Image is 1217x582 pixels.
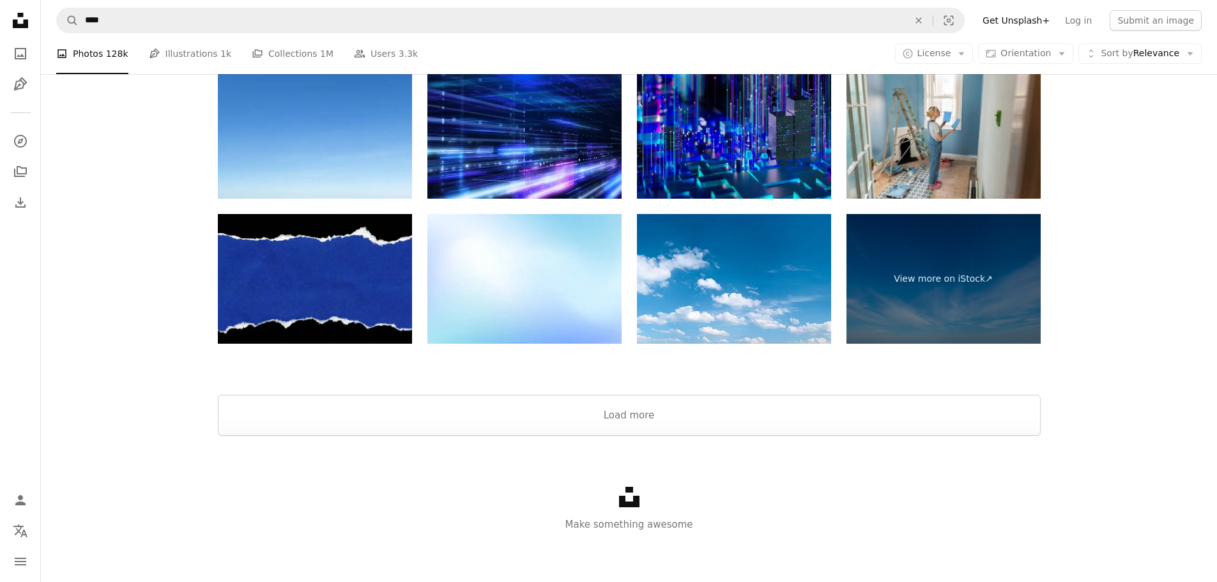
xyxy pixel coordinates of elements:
img: Blue sky background [218,70,412,199]
img: Technology digital cyberspace data network connection perspective view illustration background [427,70,622,199]
a: Get Unsplash+ [975,10,1057,31]
button: License [895,43,974,64]
a: Download History [8,190,33,215]
span: License [917,48,951,58]
button: Orientation [978,43,1073,64]
a: Users 3.3k [354,33,418,74]
a: Collections [8,159,33,185]
button: Clear [905,8,933,33]
a: Collections 1M [252,33,333,74]
img: Cut or torn paper background textured isolated [218,214,412,344]
a: Illustrations [8,72,33,97]
img: The blue sky panorama 43MPix - XXXXL size [637,214,831,344]
a: Log in [1057,10,1099,31]
p: Make something awesome [41,517,1217,532]
a: Home — Unsplash [8,8,33,36]
button: Search Unsplash [57,8,79,33]
a: Explore [8,128,33,154]
button: Sort byRelevance [1078,43,1202,64]
span: 1M [320,47,333,61]
a: Log in / Sign up [8,487,33,513]
span: Sort by [1101,48,1133,58]
img: Futuristic Cityscape: A Digital Symphony of Light and Geometry [637,70,831,199]
span: 1k [220,47,231,61]
a: View more on iStock↗ [846,214,1041,344]
button: Load more [218,395,1041,436]
span: Orientation [1000,48,1051,58]
a: Illustrations 1k [149,33,231,74]
form: Find visuals sitewide [56,8,965,33]
img: Contemplating her Paint Options [846,70,1041,199]
span: 3.3k [399,47,418,61]
button: Menu [8,549,33,574]
button: Language [8,518,33,544]
span: Relevance [1101,47,1179,60]
button: Submit an image [1110,10,1202,31]
img: abstract gradient blue white color. natural defocused background. multi colored geometric wave. r... [427,214,622,344]
a: Photos [8,41,33,66]
button: Visual search [933,8,964,33]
